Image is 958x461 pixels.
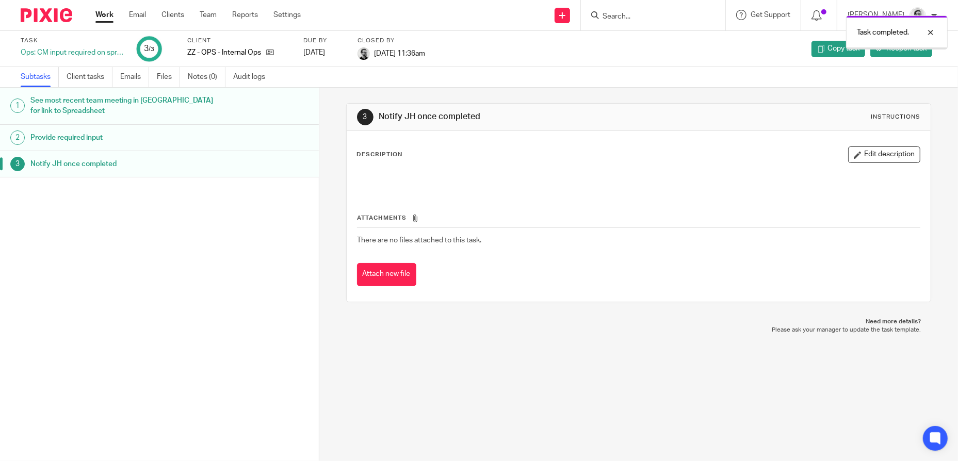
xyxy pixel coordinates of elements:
[358,215,407,221] span: Attachments
[357,263,416,286] button: Attach new file
[10,157,25,171] div: 3
[379,111,660,122] h1: Notify JH once completed
[358,47,370,60] img: Jack_2025.jpg
[10,130,25,145] div: 2
[21,47,124,58] div: Ops: CM input required on spready
[120,67,149,87] a: Emails
[358,37,425,45] label: Closed by
[21,37,124,45] label: Task
[21,67,59,87] a: Subtasks
[232,10,258,20] a: Reports
[129,10,146,20] a: Email
[144,43,154,55] div: 3
[30,156,216,172] h1: Notify JH once completed
[357,109,374,125] div: 3
[303,37,345,45] label: Due by
[187,47,261,58] p: ZZ - OPS - Internal Ops
[21,8,72,22] img: Pixie
[357,151,403,159] p: Description
[200,10,217,20] a: Team
[10,98,25,113] div: 1
[871,113,920,121] div: Instructions
[149,46,154,52] small: /3
[67,67,112,87] a: Client tasks
[374,50,425,57] span: [DATE] 11:36am
[303,47,345,58] div: [DATE]
[848,146,920,163] button: Edit description
[356,326,921,334] p: Please ask your manager to update the task template.
[157,67,180,87] a: Files
[273,10,301,20] a: Settings
[30,93,216,119] h1: See most recent team meeting in [GEOGRAPHIC_DATA] for link to Spreadsheet
[910,7,926,24] img: Jack_2025.jpg
[358,237,482,244] span: There are no files attached to this task.
[233,67,273,87] a: Audit logs
[95,10,113,20] a: Work
[161,10,184,20] a: Clients
[187,37,290,45] label: Client
[356,318,921,326] p: Need more details?
[188,67,225,87] a: Notes (0)
[857,27,909,38] p: Task completed.
[30,130,216,145] h1: Provide required input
